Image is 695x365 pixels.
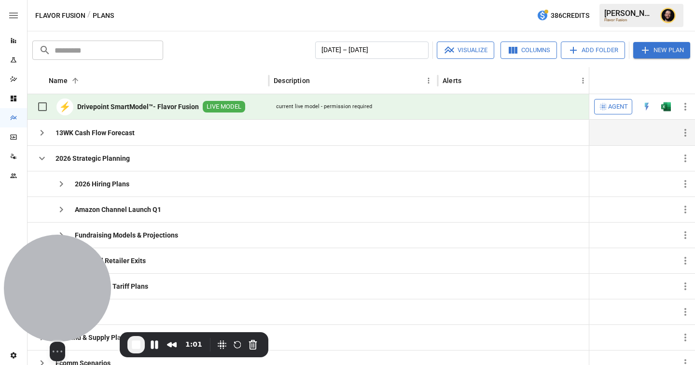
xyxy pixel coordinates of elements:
[203,102,245,112] span: LIVE MODEL
[594,99,632,114] button: Agent
[642,102,652,112] div: Open in Quick Edit
[462,74,476,87] button: Sort
[422,74,435,87] button: Description column menu
[75,179,129,189] b: 2026 Hiring Plans
[87,10,91,22] div: /
[551,10,589,22] span: 386 Credits
[533,7,593,25] button: 386Credits
[500,42,557,59] button: Columns
[608,101,628,112] span: Agent
[56,98,73,115] div: ⚡
[75,230,178,240] b: Fundraising Models & Projections
[561,42,625,59] button: Add Folder
[654,2,681,29] button: Ciaran Nugent
[75,205,161,214] b: Amazon Channel Launch Q1
[77,102,199,112] b: Drivepoint SmartModel™- Flavor Fusion
[642,102,652,112] img: quick-edit-flash.b8aec18c.svg
[661,102,671,112] div: Open in Excel
[49,77,68,84] div: Name
[604,9,654,18] div: [PERSON_NAME]
[604,18,654,22] div: Flavor Fusion
[315,42,429,59] button: [DATE] – [DATE]
[56,154,130,163] b: 2026 Strategic Planning
[56,128,135,138] b: 13WK Cash Flow Forecast
[311,74,324,87] button: Sort
[437,42,494,59] button: Visualize
[443,77,461,84] div: Alerts
[276,103,372,111] div: current live model - permission required
[633,42,690,58] button: New Plan
[681,74,695,87] button: Sort
[75,281,148,291] b: Q3 Updated Tariff Plans
[661,102,671,112] img: g5qfjXmAAAAABJRU5ErkJggg==
[660,8,676,23] img: Ciaran Nugent
[576,74,590,87] button: Alerts column menu
[274,77,310,84] div: Description
[69,74,82,87] button: Sort
[35,10,85,22] button: Flavor Fusion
